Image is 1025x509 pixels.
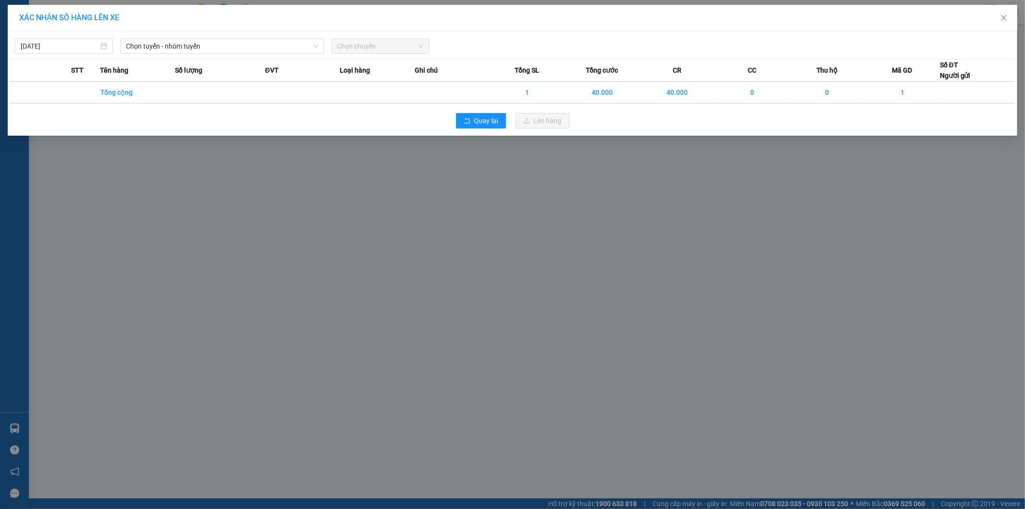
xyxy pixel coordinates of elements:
span: CR [673,65,681,76]
div: Số ĐT Người gửi [940,60,971,81]
td: 0 [790,82,865,103]
b: GỬI : VP [GEOGRAPHIC_DATA] [12,65,143,98]
span: close [1000,14,1008,22]
span: Quay lại [474,115,498,126]
input: 11/10/2025 [21,41,99,51]
span: Ghi chú [415,65,438,76]
button: rollbackQuay lại [456,113,506,128]
span: Loại hàng [340,65,370,76]
td: Tổng cộng [100,82,175,103]
button: uploadLên hàng [516,113,569,128]
button: Close [990,5,1017,32]
span: Tên hàng [100,65,128,76]
img: logo.jpg [12,12,84,60]
span: Tổng SL [515,65,540,76]
span: Số lượng [175,65,202,76]
td: 1 [865,82,940,103]
td: 40.000 [640,82,715,103]
span: Mã GD [892,65,912,76]
td: 1 [490,82,565,103]
span: Chọn chuyến [337,39,424,53]
span: CC [748,65,756,76]
span: Chọn tuyến - nhóm tuyến [126,39,318,53]
span: XÁC NHẬN SỐ HÀNG LÊN XE [19,13,119,22]
span: STT [71,65,84,76]
span: down [313,43,319,49]
li: 271 - [PERSON_NAME] - [GEOGRAPHIC_DATA] - [GEOGRAPHIC_DATA] [90,24,402,36]
span: rollback [464,117,470,125]
span: Thu hộ [816,65,838,76]
span: Tổng cước [586,65,618,76]
td: 0 [715,82,790,103]
span: ĐVT [265,65,279,76]
td: 40.000 [565,82,640,103]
